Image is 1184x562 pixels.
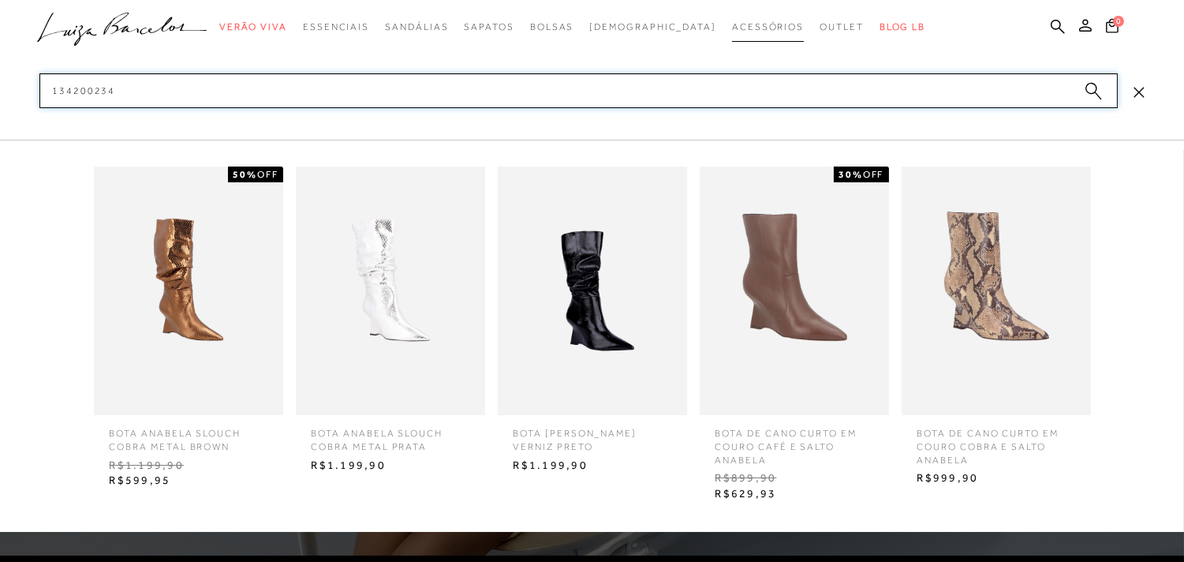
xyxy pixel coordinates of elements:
[90,167,287,493] a: BOTA ANABELA SLOUCH COBRA METAL BROWN 50%OFF BOTA ANABELA SLOUCH COBRA METAL BROWN R$1.199,90 R$5...
[303,13,369,42] a: categoryNavScreenReaderText
[880,21,925,32] span: BLOG LB
[820,21,864,32] span: Outlet
[233,169,257,180] strong: 50%
[839,169,863,180] strong: 30%
[494,167,691,477] a: BOTA ANABELA SLOUCH VERNIZ PRETO BOTA [PERSON_NAME] VERNIZ PRETO R$1.199,90
[385,21,448,32] span: Sandálias
[820,13,864,42] a: categoryNavScreenReaderText
[502,454,683,478] span: R$1.199,90
[296,167,485,415] img: BOTA ANABELA SLOUCH COBRA METAL PRATA
[1101,17,1123,39] button: 0
[385,13,448,42] a: categoryNavScreenReaderText
[589,13,716,42] a: noSubCategoriesText
[530,21,574,32] span: Bolsas
[300,415,481,454] span: BOTA ANABELA SLOUCH COBRA METAL PRATA
[464,13,514,42] a: categoryNavScreenReaderText
[732,13,804,42] a: categoryNavScreenReaderText
[898,167,1095,490] a: BOTA DE CANO CURTO EM COURO COBRA E SALTO ANABELA BOTA DE CANO CURTO EM COURO COBRA E SALTO ANABE...
[94,167,283,415] img: BOTA ANABELA SLOUCH COBRA METAL BROWN
[257,169,278,180] span: OFF
[902,167,1091,415] img: BOTA DE CANO CURTO EM COURO COBRA E SALTO ANABELA
[906,415,1087,466] span: BOTA DE CANO CURTO EM COURO COBRA E SALTO ANABELA
[732,21,804,32] span: Acessórios
[300,454,481,478] span: R$1.199,90
[303,21,369,32] span: Essenciais
[704,482,885,506] span: R$629,93
[464,21,514,32] span: Sapatos
[292,167,489,477] a: BOTA ANABELA SLOUCH COBRA METAL PRATA BOTA ANABELA SLOUCH COBRA METAL PRATA R$1.199,90
[704,415,885,466] span: BOTA DE CANO CURTO EM COURO CAFÉ E SALTO ANABELA
[219,13,287,42] a: categoryNavScreenReaderText
[498,167,687,415] img: BOTA ANABELA SLOUCH VERNIZ PRETO
[700,167,889,415] img: BOTA DE CANO CURTO EM COURO CAFÉ E SALTO ANABELA
[589,21,716,32] span: [DEMOGRAPHIC_DATA]
[39,73,1118,108] input: Buscar.
[98,415,279,454] span: BOTA ANABELA SLOUCH COBRA METAL BROWN
[704,466,885,490] span: R$899,90
[98,454,279,478] span: R$1.199,90
[906,466,1087,490] span: R$999,90
[502,415,683,454] span: BOTA [PERSON_NAME] VERNIZ PRETO
[530,13,574,42] a: categoryNavScreenReaderText
[98,469,279,493] span: R$599,95
[219,21,287,32] span: Verão Viva
[863,169,884,180] span: OFF
[696,167,893,506] a: BOTA DE CANO CURTO EM COURO CAFÉ E SALTO ANABELA 30%OFF BOTA DE CANO CURTO EM COURO CAFÉ E SALTO ...
[880,13,925,42] a: BLOG LB
[1113,16,1124,27] span: 0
